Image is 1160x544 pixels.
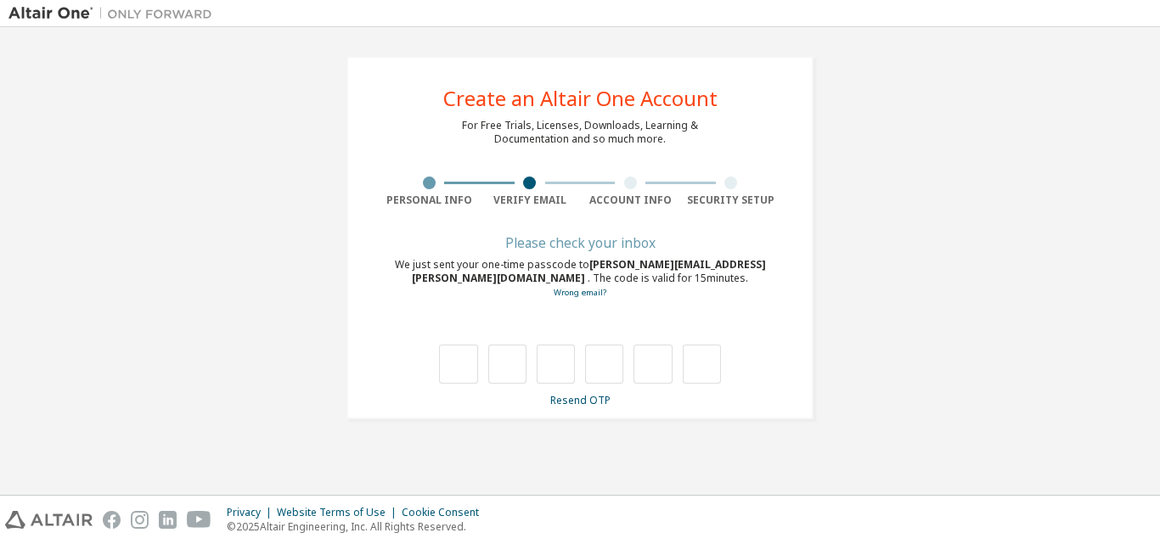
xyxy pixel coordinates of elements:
[131,511,149,529] img: instagram.svg
[227,506,277,519] div: Privacy
[580,193,681,207] div: Account Info
[443,88,718,109] div: Create an Altair One Account
[8,5,221,22] img: Altair One
[480,193,581,207] div: Verify Email
[159,511,177,529] img: linkedin.svg
[379,193,480,207] div: Personal Info
[187,511,211,529] img: youtube.svg
[379,238,781,248] div: Please check your inbox
[554,287,606,298] a: Go back to the registration form
[103,511,121,529] img: facebook.svg
[227,519,489,534] p: © 2025 Altair Engineering, Inc. All Rights Reserved.
[462,119,698,146] div: For Free Trials, Licenses, Downloads, Learning & Documentation and so much more.
[412,257,766,285] span: [PERSON_NAME][EMAIL_ADDRESS][PERSON_NAME][DOMAIN_NAME]
[550,393,611,407] a: Resend OTP
[277,506,402,519] div: Website Terms of Use
[5,511,93,529] img: altair_logo.svg
[681,193,782,207] div: Security Setup
[379,258,781,300] div: We just sent your one-time passcode to . The code is valid for 15 minutes.
[402,506,489,519] div: Cookie Consent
